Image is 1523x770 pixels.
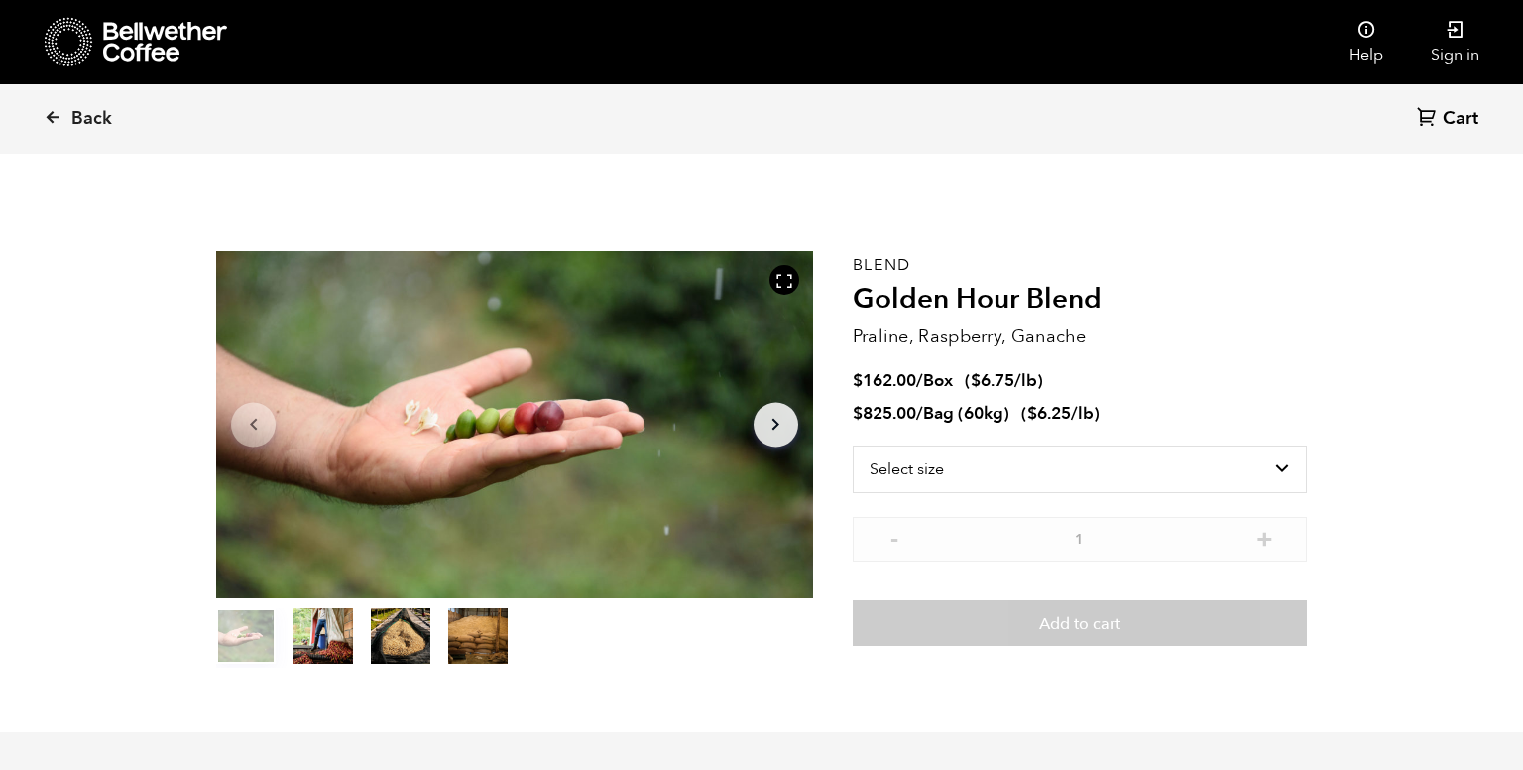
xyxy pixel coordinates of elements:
[971,369,981,392] span: $
[1071,402,1094,425] span: /lb
[1443,107,1478,131] span: Cart
[853,600,1307,646] button: Add to cart
[923,402,1009,425] span: Bag (60kg)
[971,369,1014,392] bdi: 6.75
[916,402,923,425] span: /
[882,527,907,547] button: -
[853,283,1307,317] h2: Golden Hour Blend
[916,369,923,392] span: /
[853,323,1307,350] p: Praline, Raspberry, Ganache
[1014,369,1037,392] span: /lb
[1021,402,1100,425] span: ( )
[1252,527,1277,547] button: +
[1417,106,1483,133] a: Cart
[1027,402,1037,425] span: $
[1027,402,1071,425] bdi: 6.25
[965,369,1043,392] span: ( )
[853,369,916,392] bdi: 162.00
[923,369,953,392] span: Box
[853,402,863,425] span: $
[853,402,916,425] bdi: 825.00
[853,369,863,392] span: $
[71,107,112,131] span: Back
